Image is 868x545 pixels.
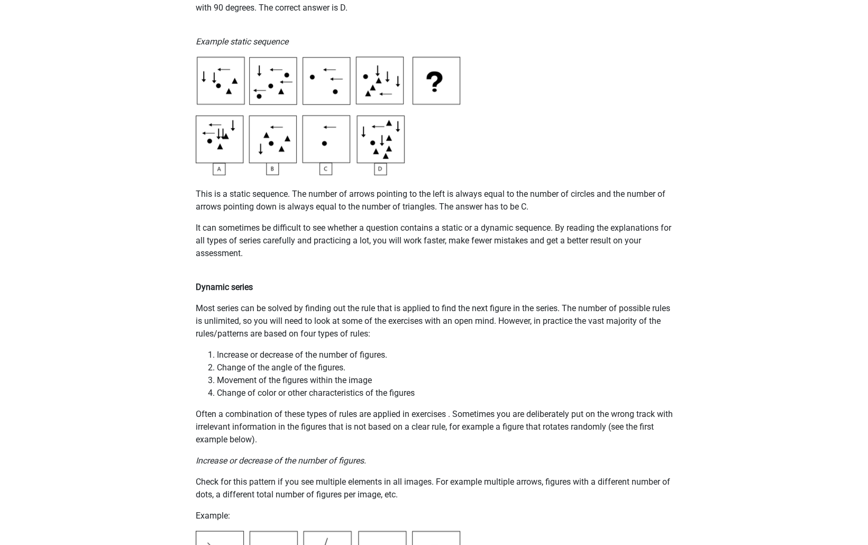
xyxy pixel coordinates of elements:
img: Inductive Reasoning Example2.svg [196,57,460,175]
p: Example: [196,510,673,522]
p: Check for this pattern if you see multiple elements in all images. For example multiple arrows, f... [196,476,673,501]
li: Increase or decrease of the number of figures. [217,349,673,361]
i: Example static sequence [196,37,288,47]
p: It can sometimes be difficult to see whether a question contains a static or a dynamic sequence. ... [196,222,673,260]
p: This is a static sequence. The number of arrows pointing to the left is always equal to the numbe... [196,175,673,213]
p: Often a combination of these types of rules are applied in exercises . Sometimes you are delibera... [196,408,673,446]
li: Movement of the figures within the image [217,374,673,387]
li: Change of color or other characteristics of the figures [217,387,673,399]
b: Dynamic series [196,282,253,292]
p: Most series can be solved by finding out the rule that is applied to find the next figure in the ... [196,302,673,340]
li: Change of the angle of the figures. [217,361,673,374]
i: Increase or decrease of the number of figures. [196,456,366,466]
